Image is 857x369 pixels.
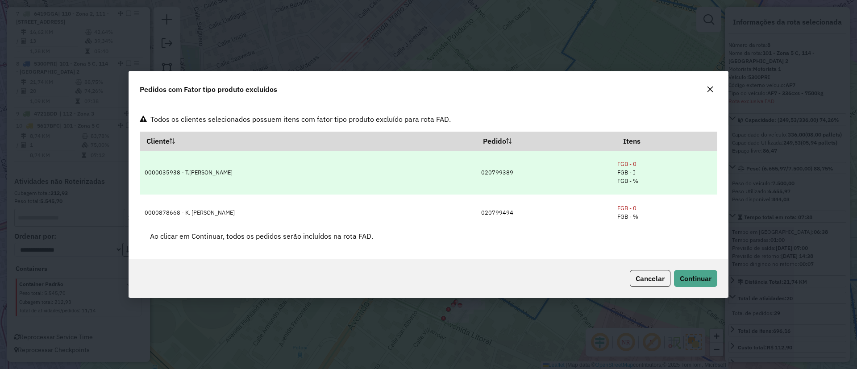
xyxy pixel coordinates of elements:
[617,204,637,212] span: FGB - 0
[477,151,617,195] td: 020799389
[617,213,638,220] span: FGB - %
[477,195,617,230] td: 020799494
[140,195,477,230] td: 0000878668 - K. [PERSON_NAME]
[617,177,638,185] span: FGB - %
[140,84,277,95] span: Pedidos com Fator tipo produto excluídos
[636,274,665,283] span: Cancelar
[145,231,733,241] p: Ao clicar em Continuar, todos os pedidos serão incluídos na rota FAD.
[150,114,632,124] p: Todos os clientes selecionados possuem itens com fator tipo produto excluído para rota FAD.
[680,274,711,283] span: Continuar
[674,270,717,287] button: Continuar
[140,132,477,150] th: Cliente
[617,160,637,168] span: FGB - 0
[617,169,635,176] span: FGB - I
[140,151,477,195] td: 0000035938 - T.[PERSON_NAME]
[617,132,717,150] th: Itens
[630,270,670,287] button: Cancelar
[477,132,617,150] th: Pedido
